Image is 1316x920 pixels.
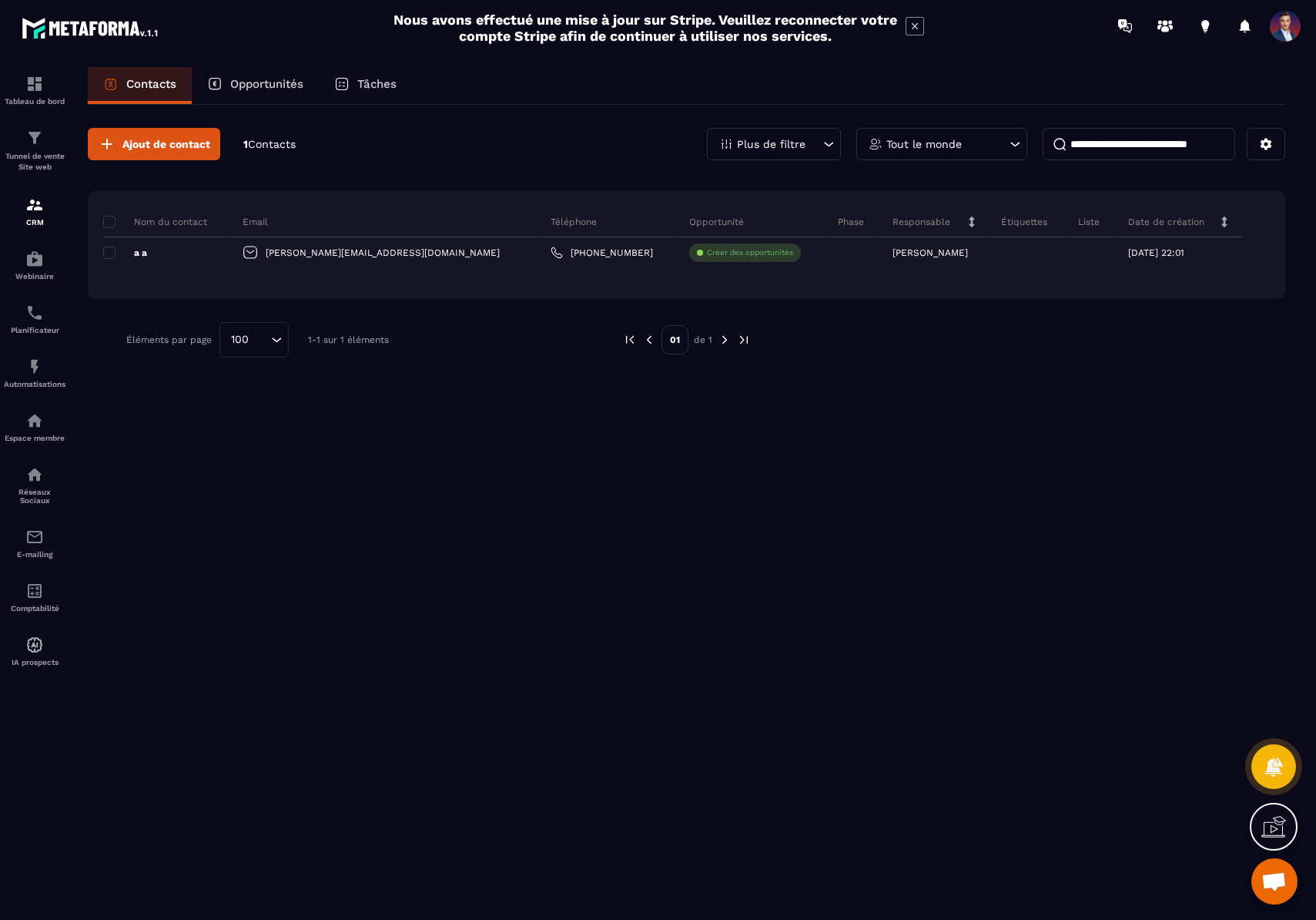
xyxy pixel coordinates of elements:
img: social-network [25,465,44,484]
p: Réseaux Sociaux [4,488,65,505]
span: 100 [226,331,254,348]
img: next [718,333,732,347]
input: Search for option [254,331,267,348]
span: Ajout de contact [122,136,210,152]
a: Tâches [319,67,412,104]
img: formation [25,75,44,93]
p: Email [243,216,268,228]
p: Phase [838,216,864,228]
img: prev [642,333,656,347]
p: Planificateur [4,326,65,334]
p: E-mailing [4,550,65,559]
img: next [737,333,751,347]
img: prev [623,333,637,347]
p: Responsable [892,216,950,228]
p: [DATE] 22:01 [1128,247,1184,258]
p: Opportunité [689,216,744,228]
p: Comptabilité [4,604,65,613]
img: scheduler [25,304,44,322]
a: schedulerschedulerPlanificateur [4,292,65,346]
p: Nom du contact [103,216,207,228]
a: automationsautomationsAutomatisations [4,346,65,400]
p: Tableau de bord [4,97,65,106]
p: a a [103,247,147,259]
img: automations [25,358,44,376]
img: formation [25,129,44,147]
p: Tout le monde [886,139,962,149]
a: social-networksocial-networkRéseaux Sociaux [4,454,65,516]
a: automationsautomationsEspace membre [4,400,65,454]
button: Ajout de contact [88,128,220,160]
a: formationformationTableau de bord [4,63,65,117]
a: [PHONE_NUMBER] [551,247,653,259]
p: CRM [4,218,65,227]
img: accountant [25,582,44,600]
p: Automatisations [4,380,65,388]
p: Téléphone [551,216,597,228]
p: 01 [661,325,688,354]
img: automations [25,250,44,268]
p: 1-1 sur 1 éléments [308,334,389,345]
a: Contacts [88,67,192,104]
p: Créer des opportunités [707,247,793,258]
p: Opportunités [230,77,303,91]
a: Opportunités [192,67,319,104]
a: automationsautomationsWebinaire [4,238,65,292]
p: Éléments par page [126,334,212,345]
a: Ouvrir le chat [1251,858,1298,905]
p: Espace membre [4,434,65,442]
a: formationformationTunnel de vente Site web [4,117,65,184]
p: [PERSON_NAME] [892,247,968,258]
img: automations [25,636,44,654]
p: IA prospects [4,658,65,666]
a: formationformationCRM [4,184,65,238]
p: Liste [1078,216,1100,228]
img: automations [25,411,44,430]
p: Webinaire [4,272,65,280]
p: Tunnel de vente Site web [4,151,65,173]
h2: Nous avons effectué une mise à jour sur Stripe. Veuillez reconnecter votre compte Stripe afin de ... [393,12,898,44]
p: de 1 [694,334,712,346]
img: logo [22,14,160,42]
img: email [25,528,44,546]
p: Date de création [1128,216,1204,228]
p: Tâches [357,77,397,91]
img: formation [25,196,44,214]
p: Étiquettes [1001,216,1047,228]
span: Contacts [248,138,296,150]
p: Contacts [126,77,176,91]
a: emailemailE-mailing [4,516,65,570]
a: accountantaccountantComptabilité [4,570,65,624]
p: Plus de filtre [737,139,805,149]
p: 1 [243,137,296,152]
div: Search for option [219,322,289,358]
